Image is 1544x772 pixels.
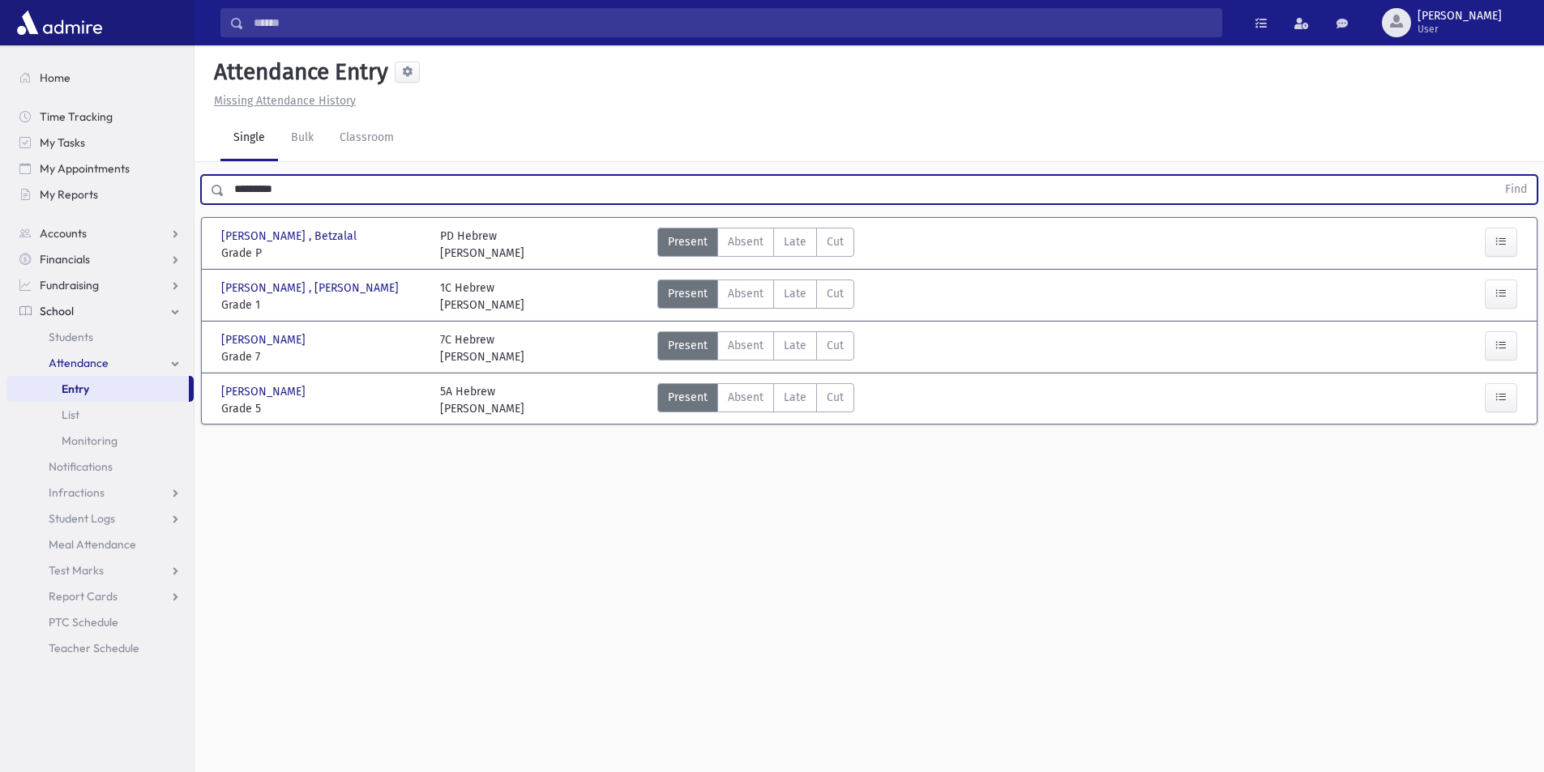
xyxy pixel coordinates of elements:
span: Fundraising [40,278,99,292]
a: List [6,402,194,428]
span: Attendance [49,356,109,370]
a: My Appointments [6,156,194,181]
span: Cut [827,337,844,354]
div: 7C Hebrew [PERSON_NAME] [440,331,524,365]
span: [PERSON_NAME] , Betzalal [221,228,360,245]
span: Grade P [221,245,424,262]
span: Students [49,330,93,344]
a: My Tasks [6,130,194,156]
span: Cut [827,233,844,250]
span: [PERSON_NAME] [1418,10,1502,23]
span: My Appointments [40,161,130,176]
span: Entry [62,382,89,396]
a: Time Tracking [6,104,194,130]
a: Students [6,324,194,350]
a: Home [6,65,194,91]
a: Financials [6,246,194,272]
span: Accounts [40,226,87,241]
input: Search [244,8,1221,37]
span: Monitoring [62,433,118,448]
span: Test Marks [49,563,104,578]
div: AttTypes [657,331,854,365]
div: 1C Hebrew [PERSON_NAME] [440,279,524,313]
div: 5A Hebrew [PERSON_NAME] [440,383,524,417]
a: PTC Schedule [6,609,194,635]
a: Entry [6,376,189,402]
span: List [62,407,79,422]
span: Present [668,389,708,406]
span: Infractions [49,485,105,500]
a: Fundraising [6,272,194,298]
a: Missing Attendance History [207,94,356,108]
a: Single [220,116,278,161]
span: Teacher Schedule [49,641,139,655]
span: Time Tracking [40,109,113,124]
span: Present [668,233,708,250]
span: Late [784,337,806,354]
span: Late [784,233,806,250]
div: AttTypes [657,383,854,417]
div: PD Hebrew [PERSON_NAME] [440,228,524,262]
span: My Reports [40,187,98,202]
u: Missing Attendance History [214,94,356,108]
a: Student Logs [6,505,194,531]
a: School [6,298,194,324]
span: Meal Attendance [49,537,136,552]
a: Accounts [6,220,194,246]
span: Late [784,389,806,406]
span: My Tasks [40,135,85,150]
span: Financials [40,252,90,267]
a: Attendance [6,350,194,376]
span: Cut [827,389,844,406]
span: Absent [728,389,763,406]
div: AttTypes [657,279,854,313]
span: Grade 7 [221,348,424,365]
span: Present [668,337,708,354]
div: AttTypes [657,228,854,262]
span: [PERSON_NAME] , [PERSON_NAME] [221,279,402,296]
span: Absent [728,285,763,302]
span: Present [668,285,708,302]
a: Teacher Schedule [6,635,194,661]
span: Grade 5 [221,400,424,417]
a: Report Cards [6,583,194,609]
a: Notifications [6,454,194,480]
span: Late [784,285,806,302]
span: Report Cards [49,589,118,604]
span: Cut [827,285,844,302]
span: Absent [728,337,763,354]
img: AdmirePro [13,6,106,39]
span: [PERSON_NAME] [221,331,309,348]
a: Meal Attendance [6,531,194,557]
a: Infractions [6,480,194,505]
a: Test Marks [6,557,194,583]
h5: Attendance Entry [207,58,388,86]
span: [PERSON_NAME] [221,383,309,400]
a: Monitoring [6,428,194,454]
span: PTC Schedule [49,615,118,629]
span: School [40,304,74,318]
span: Absent [728,233,763,250]
a: My Reports [6,181,194,207]
span: Notifications [49,459,113,474]
span: Home [40,70,71,85]
a: Classroom [327,116,407,161]
span: User [1418,23,1502,36]
span: Student Logs [49,511,115,526]
span: Grade 1 [221,296,424,313]
a: Bulk [278,116,327,161]
button: Find [1495,176,1537,203]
